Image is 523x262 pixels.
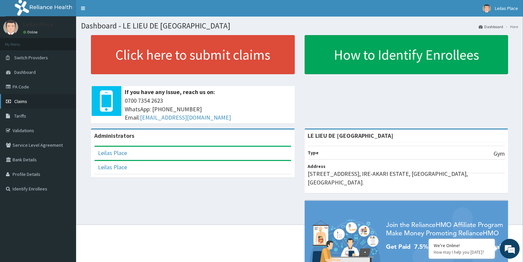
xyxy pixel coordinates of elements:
strong: LE LIEU DE [GEOGRAPHIC_DATA] [308,132,394,139]
a: Leilas Place [98,163,127,171]
p: [STREET_ADDRESS], IRE-AKARI ESTATE, [GEOGRAPHIC_DATA], [GEOGRAPHIC_DATA]. [308,170,505,186]
div: We're Online! [434,242,490,248]
img: User Image [3,20,18,35]
a: Leilas Place [98,149,127,157]
span: 0700 7354 2623 WhatsApp: [PHONE_NUMBER] Email: [125,96,291,122]
span: Tariffs [14,113,26,119]
a: Online [23,30,39,34]
span: Switch Providers [14,55,48,61]
span: Leilas Place [495,5,518,11]
p: Gym [494,149,505,158]
b: Type [308,150,319,156]
a: [EMAIL_ADDRESS][DOMAIN_NAME] [140,114,231,121]
b: Administrators [94,132,134,139]
img: User Image [483,4,491,13]
h1: Dashboard - LE LIEU DE [GEOGRAPHIC_DATA] [81,22,518,30]
span: Claims [14,98,27,104]
span: Dashboard [14,69,36,75]
a: How to Identify Enrollees [305,35,508,74]
p: How may I help you today? [434,249,490,255]
b: If you have any issue, reach us on: [125,88,215,96]
a: Click here to submit claims [91,35,295,74]
li: Here [504,24,518,29]
p: Leilas Place [23,22,54,27]
b: Address [308,163,326,169]
a: Dashboard [479,24,503,29]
